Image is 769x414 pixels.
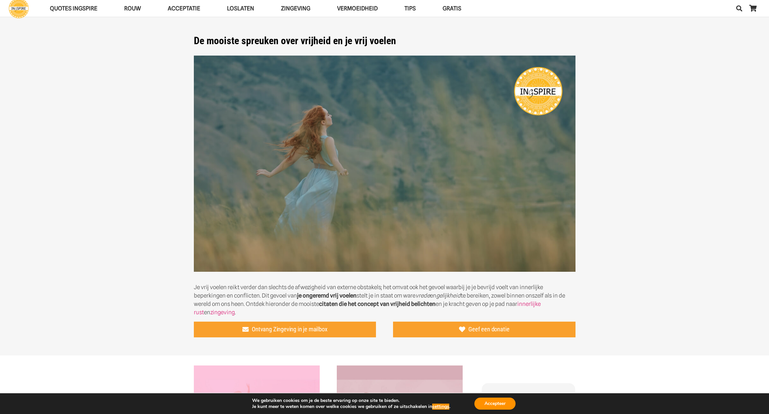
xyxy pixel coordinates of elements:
[124,5,141,12] span: ROUW
[252,404,450,410] p: Je kunt meer te weten komen over welke cookies we gebruiken of ze uitschakelen in .
[474,398,516,410] button: Accepteer
[210,309,235,316] a: zingeving
[337,5,378,12] span: VERMOEIDHEID
[194,322,376,338] a: Ontvang Zingeving in je mailbox
[252,398,450,404] p: We gebruiken cookies om je de beste ervaring op onze site te bieden.
[443,5,461,12] span: GRATIS
[432,404,449,410] button: settings
[227,5,254,12] span: Loslaten
[50,5,97,12] span: QUOTES INGSPIRE
[468,326,509,333] span: Geef een donatie
[168,5,200,12] span: Acceptatie
[194,301,541,316] a: innerlijke rust
[281,5,310,12] span: Zingeving
[194,56,575,272] img: Quotes die je een gevoel van vrijheid, erkenning en verbondenheid geven - Ingspire
[319,301,436,307] strong: citaten die het concept van vrijheid belichten
[194,366,320,373] a: Je zielsmissie is een ontmoeting met wat jou bevrijdt ©
[404,5,416,12] span: TIPS
[297,292,357,299] strong: je ongeremd vrij voelen
[252,326,327,333] span: Ontvang Zingeving in je mailbox
[436,292,461,299] em: gelijkheid
[194,35,575,47] h1: De mooiste spreuken over vrijheid en je vrij voelen
[194,56,575,317] p: Je vrij voelen reikt verder dan slechts de afwezigheid van externe obstakels; het omvat ook het g...
[415,292,430,299] em: vrede
[393,322,575,338] a: Geef een donatie
[337,366,463,373] a: Zingeving is verbondenheid in vrijheid © Ingspire citaat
